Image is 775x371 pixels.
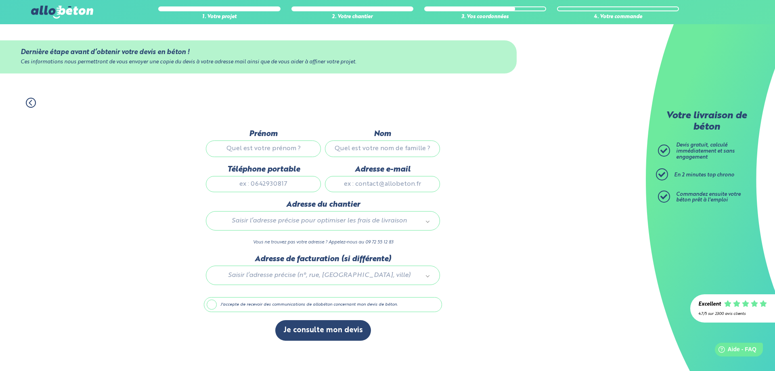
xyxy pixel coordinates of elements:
p: Votre livraison de béton [660,111,753,133]
span: Devis gratuit, calculé immédiatement et sans engagement [676,143,735,159]
p: Vous ne trouvez pas votre adresse ? Appelez-nous au 09 72 55 12 83 [206,239,440,246]
span: Saisir l’adresse précise pour optimiser les frais de livraison [218,216,421,226]
button: Je consulte mon devis [275,320,371,341]
label: Nom [325,130,440,138]
iframe: Help widget launcher [703,340,766,362]
div: Ces informations nous permettront de vous envoyer une copie du devis à votre adresse mail ainsi q... [21,59,496,65]
span: En 2 minutes top chrono [674,172,734,178]
span: Commandez ensuite votre béton prêt à l'emploi [676,192,741,203]
div: 1. Votre projet [158,14,280,20]
div: Excellent [698,302,721,308]
label: J'accepte de recevoir des communications de allobéton concernant mon devis de béton. [204,297,442,312]
a: Saisir l’adresse précise pour optimiser les frais de livraison [214,216,431,226]
label: Téléphone portable [206,165,321,174]
div: 4.7/5 sur 2300 avis clients [698,312,767,316]
div: 2. Votre chantier [291,14,413,20]
input: Quel est votre prénom ? [206,140,321,157]
div: 3. Vos coordonnées [424,14,546,20]
input: Quel est votre nom de famille ? [325,140,440,157]
label: Prénom [206,130,321,138]
div: Dernière étape avant d’obtenir votre devis en béton ! [21,48,496,56]
label: Adresse du chantier [206,200,440,209]
input: ex : 0642930817 [206,176,321,192]
input: ex : contact@allobeton.fr [325,176,440,192]
div: 4. Votre commande [557,14,679,20]
img: allobéton [31,6,93,19]
label: Adresse e-mail [325,165,440,174]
